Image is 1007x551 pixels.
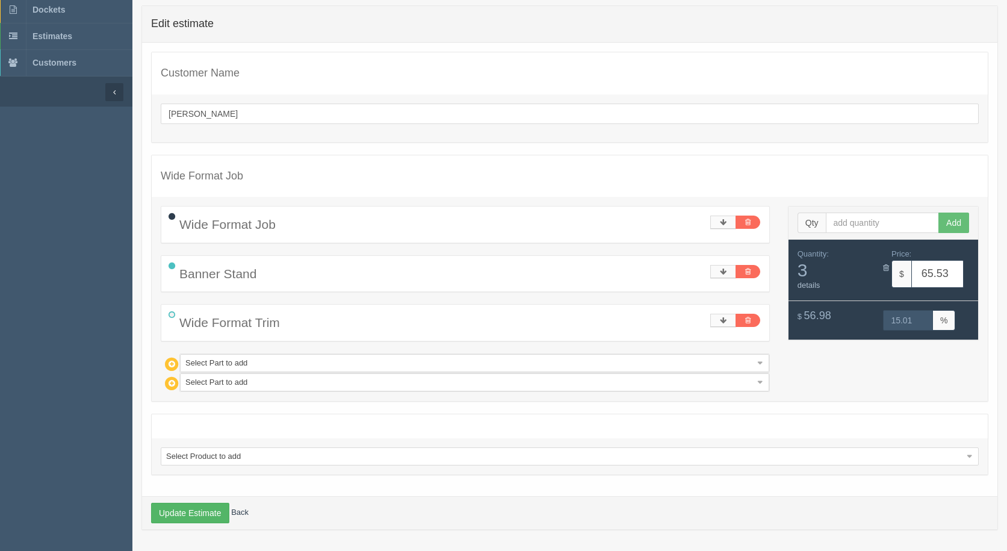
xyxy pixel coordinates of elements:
span: Customers [33,58,76,67]
h4: Wide Format Job [161,170,979,182]
span: Quantity: [798,249,829,258]
span: 56.98 [804,310,831,322]
span: Select Product to add [166,448,962,465]
span: $ [891,260,911,288]
span: Select Part to add [185,374,753,391]
span: Banner Stand [179,267,256,281]
span: Estimates [33,31,72,41]
span: Select Part to add [185,355,753,372]
a: Select Part to add [180,373,769,391]
a: Back [231,508,249,517]
span: 3 [798,260,875,280]
span: % [933,310,955,331]
a: Select Part to add [180,354,769,372]
button: Update Estimate [151,503,229,523]
span: Wide Format Job [179,217,276,231]
a: Select Product to add [161,447,979,465]
h4: Edit estimate [151,18,988,30]
a: details [798,281,820,290]
span: $ [798,312,802,321]
input: add quantity [826,213,940,233]
span: Wide Format Trim [179,316,280,329]
span: Price: [891,249,911,258]
h4: Customer Name [161,67,979,79]
span: Qty [798,213,826,233]
button: Add [938,213,969,233]
span: Dockets [33,5,65,14]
